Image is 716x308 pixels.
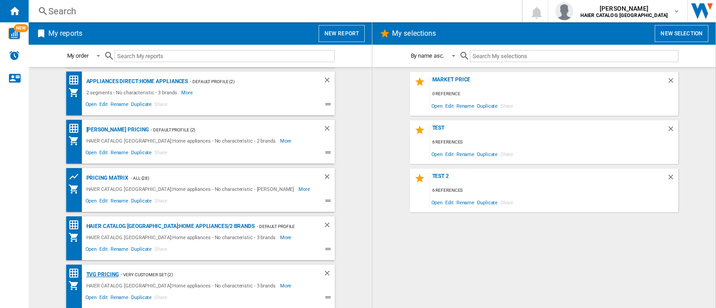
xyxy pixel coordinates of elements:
div: Delete [323,221,335,232]
div: - Very customer set (2) [119,269,305,280]
div: HAIER CATALOG [GEOGRAPHIC_DATA]:Home appliances - No characteristic - 3 brands [84,232,280,243]
span: Edit [98,245,109,256]
div: TVG Pricing [84,269,119,280]
span: Duplicate [476,148,499,160]
span: Edit [98,148,109,159]
span: Rename [109,197,130,207]
span: Duplicate [130,148,153,159]
span: Open [84,148,98,159]
div: HAIER CATALOG [GEOGRAPHIC_DATA]:Home appliances - No characteristic - [PERSON_NAME] [84,184,299,194]
img: alerts-logo.svg [9,50,20,61]
span: Duplicate [130,197,153,207]
img: wise-card.svg [9,28,20,39]
div: Price Matrix [68,268,84,279]
span: Duplicate [130,293,153,304]
span: Share [153,197,169,207]
b: HAIER CATALOG [GEOGRAPHIC_DATA] [580,13,668,18]
div: Product prices grid [68,171,84,182]
span: Rename [109,148,130,159]
div: 6 references [430,137,678,148]
span: Rename [455,196,476,208]
div: HAIER CATALOG [GEOGRAPHIC_DATA]:Home appliances - No characteristic - 3 brands [84,280,280,291]
span: More [181,87,194,98]
div: [PERSON_NAME] Pricing [84,124,149,135]
div: My order [67,52,89,59]
span: Rename [109,245,130,256]
span: More [280,232,293,243]
div: Market Price [430,76,667,89]
span: Rename [455,100,476,112]
span: Open [84,100,98,111]
div: HAIER CATALOG [GEOGRAPHIC_DATA]:Home appliances/2 brands [84,221,255,232]
div: APPLIANCES DIRECT:Home appliances [84,76,188,87]
span: Duplicate [476,196,499,208]
input: Search My reports [115,50,335,62]
span: [PERSON_NAME] [580,4,668,13]
div: Delete [323,124,335,135]
h2: My selections [390,25,438,42]
span: Duplicate [130,100,153,111]
span: Open [84,245,98,256]
span: Share [153,245,169,256]
div: Price Matrix [68,123,84,134]
div: Delete [667,125,678,137]
span: Open [430,100,444,112]
div: Delete [323,173,335,184]
div: My Assortment [68,87,84,98]
span: Edit [98,100,109,111]
span: Open [430,148,444,160]
div: pricing matrix [84,173,129,184]
div: 2 segments - No characteristic - 3 brands [84,87,182,98]
span: Share [499,148,515,160]
span: Edit [98,197,109,207]
span: Edit [98,293,109,304]
div: Price Matrix [68,75,84,86]
span: Rename [109,293,130,304]
div: Search [48,5,499,17]
span: More [298,184,311,194]
span: Edit [444,196,455,208]
span: Share [499,100,515,112]
button: New report [319,25,365,42]
span: Share [153,293,169,304]
div: My Assortment [68,280,84,291]
span: Share [499,196,515,208]
div: HAIER CATALOG [GEOGRAPHIC_DATA]:Home appliances - No characteristic - 2 brands [84,135,280,146]
h2: My reports [47,25,84,42]
button: New selection [655,25,708,42]
span: Duplicate [476,100,499,112]
div: My Assortment [68,232,84,243]
span: Open [84,197,98,207]
div: Test 2 [430,173,667,185]
input: Search My selections [470,50,678,62]
div: 0 reference [430,89,678,100]
img: profile.jpg [555,2,573,20]
span: Share [153,100,169,111]
div: 6 references [430,185,678,196]
div: My Assortment [68,135,84,146]
span: Rename [455,148,476,160]
div: By name asc. [411,52,444,59]
span: NEW [14,24,28,32]
div: Delete [667,76,678,89]
div: Delete [323,76,335,87]
span: Edit [444,100,455,112]
span: Share [153,148,169,159]
div: Delete [323,269,335,280]
div: - Default profile (2) [149,124,305,135]
span: Open [84,293,98,304]
div: - Default profile (2) [188,76,305,87]
span: Duplicate [130,245,153,256]
span: Open [430,196,444,208]
span: More [280,135,293,146]
span: Rename [109,100,130,111]
div: Delete [667,173,678,185]
div: Test [430,125,667,137]
div: Price Matrix [68,219,84,231]
div: - Default profile (2) [255,221,305,232]
span: Edit [444,148,455,160]
div: My Assortment [68,184,84,194]
span: More [280,280,293,291]
div: - ALL (28) [128,173,305,184]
